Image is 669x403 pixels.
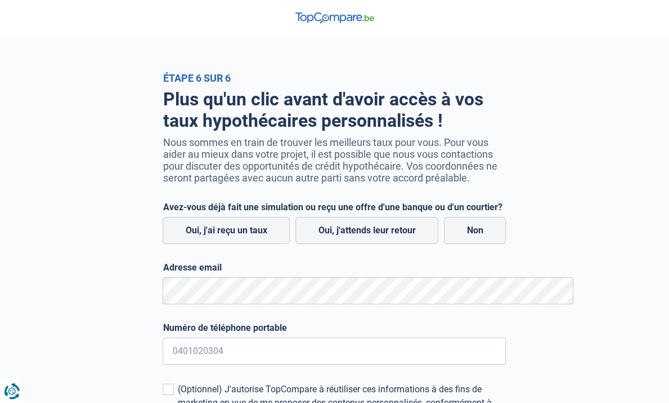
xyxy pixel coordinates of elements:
[163,72,506,84] div: Étape 6 sur 6
[163,136,506,184] p: Nous sommes en train de trouver les meilleurs taux pour vous. Pour vous aider au mieux dans votre...
[295,217,438,244] label: Oui, j'attends leur retour
[163,322,506,333] label: Numéro de téléphone portable
[163,338,506,365] input: 0401020304
[163,202,506,212] label: Avez-vous déjà fait une simulation ou reçu une offre d'une banque ou d'un courtier?
[163,217,290,244] label: Oui, j'ai reçu un taux
[163,88,506,132] h1: Plus qu'un clic avant d'avoir accès à vos taux hypothécaires personnalisés !
[163,262,506,273] label: Adresse email
[295,12,374,24] img: TopCompare Logo
[444,217,506,244] label: Non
